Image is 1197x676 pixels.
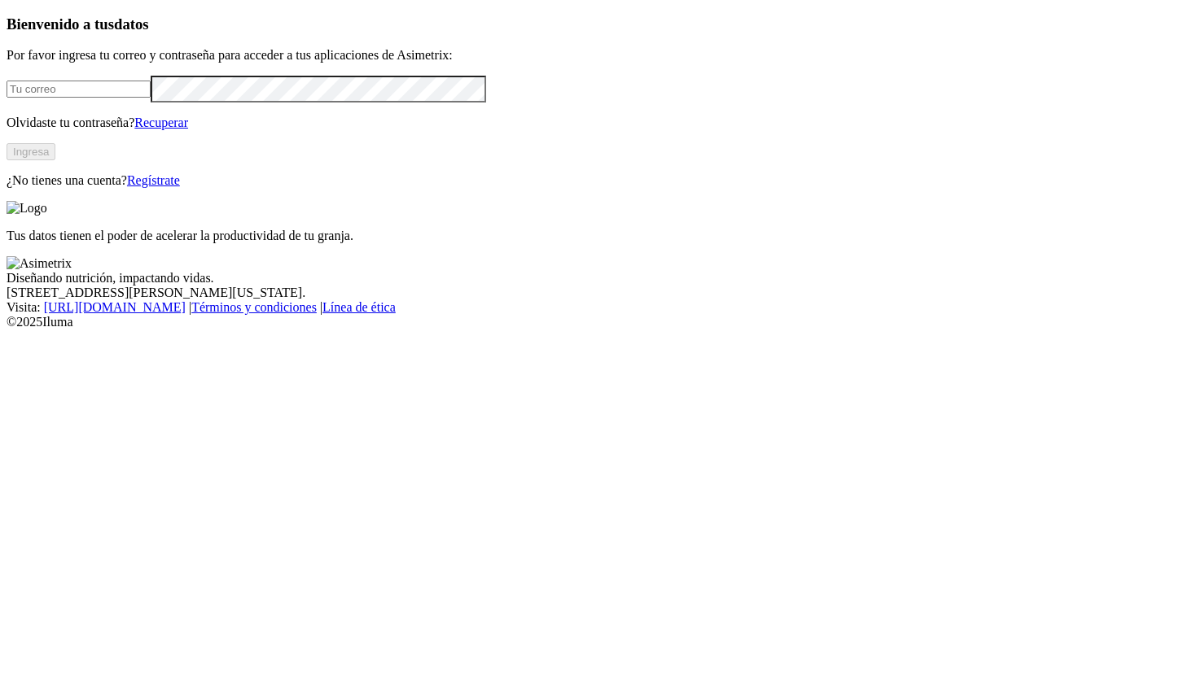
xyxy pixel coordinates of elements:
div: [STREET_ADDRESS][PERSON_NAME][US_STATE]. [7,286,1190,300]
p: Olvidaste tu contraseña? [7,116,1190,130]
a: Términos y condiciones [191,300,317,314]
div: Diseñando nutrición, impactando vidas. [7,271,1190,286]
div: Visita : | | [7,300,1190,315]
input: Tu correo [7,81,151,98]
img: Asimetrix [7,256,72,271]
div: © 2025 Iluma [7,315,1190,329]
img: Logo [7,201,47,216]
button: Ingresa [7,143,55,160]
p: ¿No tienes una cuenta? [7,173,1190,188]
a: Recuperar [134,116,188,129]
p: Tus datos tienen el poder de acelerar la productividad de tu granja. [7,229,1190,243]
a: Línea de ética [322,300,396,314]
p: Por favor ingresa tu correo y contraseña para acceder a tus aplicaciones de Asimetrix: [7,48,1190,63]
span: datos [114,15,149,33]
a: Regístrate [127,173,180,187]
a: [URL][DOMAIN_NAME] [44,300,186,314]
h3: Bienvenido a tus [7,15,1190,33]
